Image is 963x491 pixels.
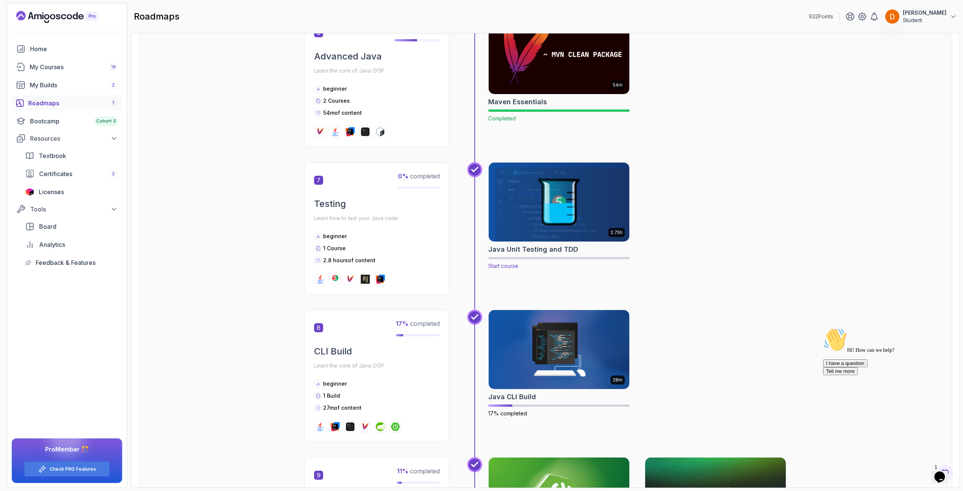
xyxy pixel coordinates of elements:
span: 7 [112,100,115,106]
p: 54m of content [323,109,362,117]
span: 7 [314,176,323,185]
h2: Maven Essentials [488,97,547,107]
span: Cohort 3 [96,118,116,124]
h2: roadmaps [134,11,179,23]
img: intellij logo [346,127,355,136]
span: Licenses [39,187,64,196]
a: licenses [21,184,122,199]
span: Certificates [39,169,72,178]
iframe: chat widget [820,325,955,457]
img: assertj logo [361,275,370,284]
h2: Advanced Java [314,50,440,62]
img: maven logo [346,275,355,284]
button: Resources [12,132,122,145]
p: [PERSON_NAME] [903,9,946,17]
img: intellij logo [376,275,385,284]
img: intellij logo [331,422,340,431]
div: My Builds [30,81,118,90]
a: home [12,41,122,56]
p: 28m [613,377,623,383]
span: 2 [112,82,115,88]
a: Check PRO Features [50,466,96,472]
img: terminal logo [361,127,370,136]
span: Textbook [39,151,66,160]
a: builds [12,78,122,93]
img: java logo [331,127,340,136]
span: 19 [111,64,116,70]
span: 17% completed [488,410,527,417]
a: Maven Essentials card54mMaven EssentialsCompleted [488,15,630,122]
span: 8 [314,323,323,332]
div: Home [30,44,118,53]
span: Analytics [39,240,65,249]
iframe: chat widget [931,461,955,483]
div: Roadmaps [28,99,118,108]
button: Tell me more [3,43,38,50]
a: textbook [21,148,122,163]
h2: Java Unit Testing and TDD [488,244,578,255]
span: completed [398,172,440,180]
a: Java Unit Testing and TDD card2.75hJava Unit Testing and TDDStart course [488,162,630,270]
p: Learn how to test your Java code [314,213,440,223]
span: 3 [112,171,115,177]
div: Bootcamp [30,117,118,126]
p: Student [903,17,946,24]
span: 11 % [397,467,409,475]
img: java logo [316,422,325,431]
div: Tools [30,205,118,214]
p: 2.8 hours of content [323,257,375,264]
span: Hi! How can we help? [3,23,74,28]
span: 0 % [398,172,409,180]
a: certificates [21,166,122,181]
p: 932 Points [809,13,833,20]
a: bootcamp [12,114,122,129]
div: My Courses [30,62,118,71]
div: Resources [30,134,118,143]
img: junit logo [331,275,340,284]
img: java logo [316,275,325,284]
img: user profile image [885,9,899,24]
a: Landing page [16,11,115,23]
a: feedback [21,255,122,270]
span: 2 Courses [323,97,350,104]
p: beginner [323,380,347,388]
span: 9 [314,471,323,480]
span: 17 % [396,320,409,327]
span: Completed [488,115,516,122]
p: beginner [323,85,347,93]
span: Start course [488,263,518,269]
p: Learn the core of Java OOP [314,360,440,371]
img: bash logo [376,127,385,136]
img: spring logo [376,422,385,431]
span: 1 Build [323,392,340,399]
img: Java Unit Testing and TDD card [485,161,633,243]
div: 👋Hi! How can we help?I have a questionTell me more [3,3,138,50]
span: Feedback & Features [36,258,96,267]
span: completed [396,320,440,327]
img: maven logo [316,127,325,136]
button: user profile image[PERSON_NAME]Student [885,9,957,24]
img: Java CLI Build card [489,310,629,389]
span: 1 Course [323,245,346,251]
a: courses [12,59,122,74]
img: jetbrains icon [25,188,34,196]
h2: Java CLI Build [488,392,536,402]
img: :wave: [3,3,27,27]
p: beginner [323,233,347,240]
span: Board [39,222,56,231]
img: spring-boot logo [391,422,400,431]
a: analytics [21,237,122,252]
button: I have a question [3,35,47,43]
a: Java CLI Build card28mJava CLI Build17% completed [488,310,630,417]
img: Maven Essentials card [489,15,629,94]
h2: CLI Build [314,345,440,357]
button: Tools [12,202,122,216]
img: maven logo [361,422,370,431]
h2: Testing [314,198,440,210]
a: board [21,219,122,234]
p: 27m of content [323,404,362,412]
a: roadmaps [12,96,122,111]
img: terminal logo [346,422,355,431]
p: 54m [613,82,623,88]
